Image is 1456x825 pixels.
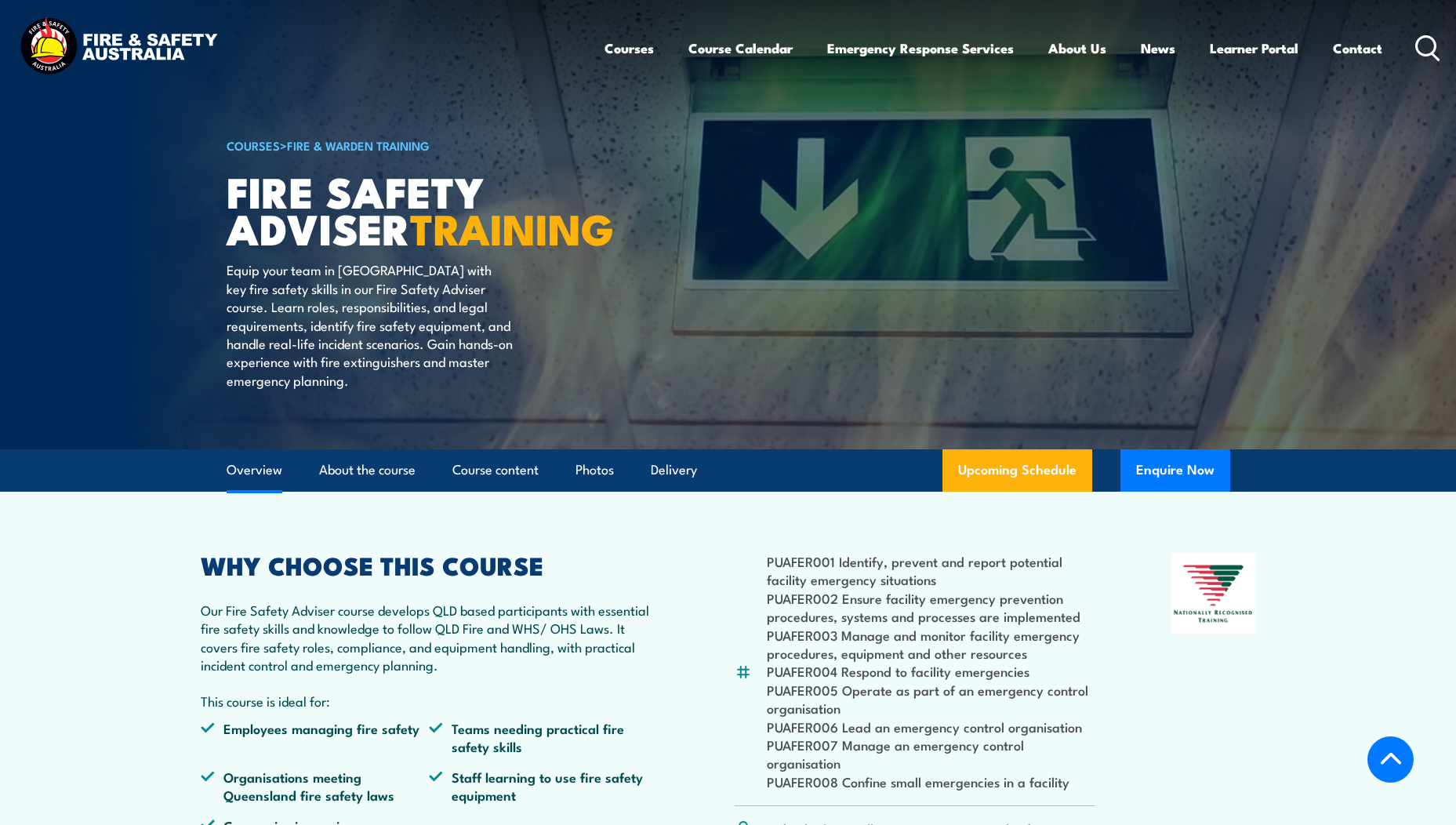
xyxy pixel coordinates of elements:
li: PUAFER004 Respond to facility emergencies [767,662,1095,680]
li: Teams needing practical fire safety skills [429,719,658,756]
li: PUAFER008 Confine small emergencies in a facility [767,772,1095,790]
a: Courses [605,27,654,69]
p: Our Fire Safety Adviser course develops QLD based participants with essential fire safety skills ... [201,601,659,674]
a: Upcoming Schedule [942,449,1092,492]
h6: > [227,136,614,154]
a: Photos [576,449,614,491]
button: Enquire Now [1120,449,1230,492]
a: Emergency Response Services [827,27,1014,69]
li: PUAFER006 Lead an emergency control organisation [767,718,1095,736]
a: Delivery [651,449,697,491]
li: Staff learning to use fire safety equipment [429,768,658,805]
a: COURSES [227,136,280,154]
a: Course Calendar [688,27,793,69]
p: Equip your team in [GEOGRAPHIC_DATA] with key fire safety skills in our Fire Safety Adviser cours... [227,260,513,389]
h1: FIRE SAFETY ADVISER [227,173,614,245]
a: Overview [227,449,282,491]
p: This course is ideal for: [201,692,659,710]
li: Employees managing fire safety [201,719,430,756]
strong: TRAINING [410,194,614,260]
a: News [1141,27,1175,69]
img: Nationally Recognised Training logo. [1171,554,1256,634]
a: About Us [1048,27,1106,69]
li: PUAFER002 Ensure facility emergency prevention procedures, systems and processes are implemented [767,589,1095,626]
a: Contact [1333,27,1382,69]
a: About the course [319,449,416,491]
li: PUAFER001 Identify, prevent and report potential facility emergency situations [767,552,1095,589]
a: Course content [452,449,539,491]
a: Learner Portal [1210,27,1298,69]
h2: WHY CHOOSE THIS COURSE [201,554,659,576]
li: PUAFER007 Manage an emergency control organisation [767,736,1095,772]
li: PUAFER005 Operate as part of an emergency control organisation [767,681,1095,718]
li: Organisations meeting Queensland fire safety laws [201,768,430,805]
a: Fire & Warden Training [287,136,430,154]
li: PUAFER003 Manage and monitor facility emergency procedures, equipment and other resources [767,626,1095,663]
